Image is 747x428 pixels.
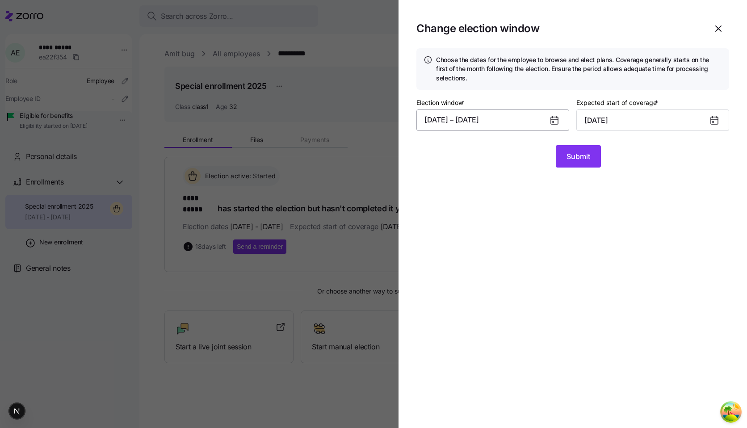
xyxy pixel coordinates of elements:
button: Submit [556,145,601,168]
button: Open Tanstack query devtools [722,403,740,421]
label: Expected start of coverage [576,98,660,108]
h4: Choose the dates for the employee to browse and elect plans. Coverage generally starts on the fir... [436,55,722,83]
button: [DATE] – [DATE] [416,109,569,131]
input: MM/DD/YYYY [576,109,729,131]
span: Submit [567,151,590,162]
label: Election window [416,98,466,108]
h1: Change election window [416,21,701,35]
